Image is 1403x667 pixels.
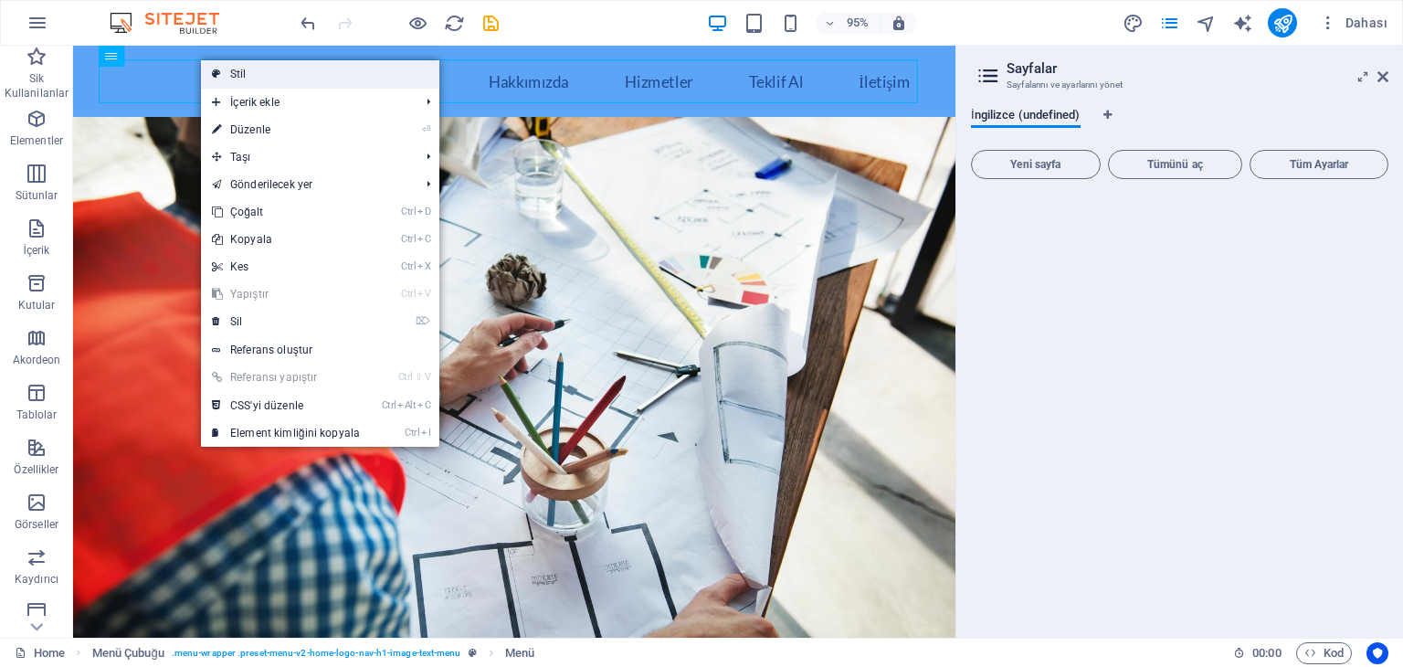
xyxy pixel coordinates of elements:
[843,12,872,34] h6: 95%
[1195,12,1217,34] button: navigator
[443,12,465,34] button: reload
[201,171,412,198] a: Gönderilecek yer
[1252,642,1281,664] span: 00 00
[417,233,430,245] i: C
[417,206,430,217] i: D
[1312,8,1395,37] button: Dahası
[469,648,477,658] i: Bu element, özelleştirilebilir bir ön ayar
[14,462,58,477] p: Özellikler
[1116,159,1235,170] span: Tümünü aç
[401,288,416,300] i: Ctrl
[15,642,65,664] a: Seçimi iptal etmek için tıkla. Sayfaları açmak için çift tıkla
[971,108,1388,143] div: Dil Sekmeleri
[15,517,58,532] p: Görseller
[425,371,430,383] i: V
[201,253,371,281] a: CtrlXKes
[297,12,319,34] button: undo
[201,116,371,143] a: ⏎Düzenle
[397,399,416,411] i: Alt
[415,371,423,383] i: ⇧
[816,12,881,34] button: 95%
[1108,150,1243,179] button: Tümünü aç
[1268,8,1297,37] button: publish
[201,89,412,116] span: İçerik ekle
[201,392,371,419] a: CtrlAltCCSS'yi düzenle
[201,60,439,88] a: Stil
[401,233,416,245] i: Ctrl
[382,399,396,411] i: Ctrl
[1366,642,1388,664] button: Usercentrics
[298,13,319,34] i: Geri al: Elementleri sil (Ctrl+Z)
[417,288,430,300] i: V
[201,419,371,447] a: CtrlIElement kimliğini kopyala
[16,408,58,422] p: Tablolar
[971,150,1101,179] button: Yeni sayfa
[1250,150,1388,179] button: Tüm Ayarlar
[1158,12,1180,34] button: pages
[1231,12,1253,34] button: text_generator
[201,226,371,253] a: CtrlCKopyala
[1007,77,1352,93] h3: Sayfalarını ve ayarlarını yönet
[971,104,1081,130] span: İngilizce (undefined)
[505,642,534,664] span: Seçmek için tıkla. Düzenlemek için çift tıkla
[405,427,419,439] i: Ctrl
[398,371,413,383] i: Ctrl
[401,260,416,272] i: Ctrl
[172,642,461,664] span: . menu-wrapper .preset-menu-v2-home-logo-nav-h1-image-text-menu
[201,336,439,364] a: Referans oluştur
[416,315,430,327] i: ⌦
[1272,13,1293,34] i: Yayınla
[16,188,58,203] p: Sütunlar
[891,15,907,31] i: Yeniden boyutlandırmada yakınlaştırma düzeyini seçilen cihaza uyacak şekilde otomatik olarak ayarla.
[92,642,164,664] span: Seçmek için tıkla. Düzenlemek için çift tıkla
[421,427,430,439] i: I
[13,353,61,367] p: Akordeon
[480,12,501,34] button: save
[1007,60,1388,77] h2: Sayfalar
[201,143,412,171] span: Taşı
[18,298,56,312] p: Kutular
[1232,13,1253,34] i: AI Writer
[422,123,430,135] i: ⏎
[1196,13,1217,34] i: Navigatör
[1304,642,1344,664] span: Kod
[417,399,430,411] i: C
[1296,642,1352,664] button: Kod
[417,260,430,272] i: X
[92,642,535,664] nav: breadcrumb
[979,159,1092,170] span: Yeni sayfa
[1319,14,1387,32] span: Dahası
[15,572,58,587] p: Kaydırıcı
[201,308,371,335] a: ⌦Sil
[201,364,371,391] a: Ctrl⇧VReferansı yapıştır
[1258,159,1380,170] span: Tüm Ayarlar
[201,198,371,226] a: CtrlDÇoğalt
[10,133,63,148] p: Elementler
[401,206,416,217] i: Ctrl
[201,281,371,308] a: CtrlVYapıştır
[1265,646,1268,660] span: :
[105,12,242,34] img: Editor Logo
[1122,12,1144,34] button: design
[23,243,49,258] p: İçerik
